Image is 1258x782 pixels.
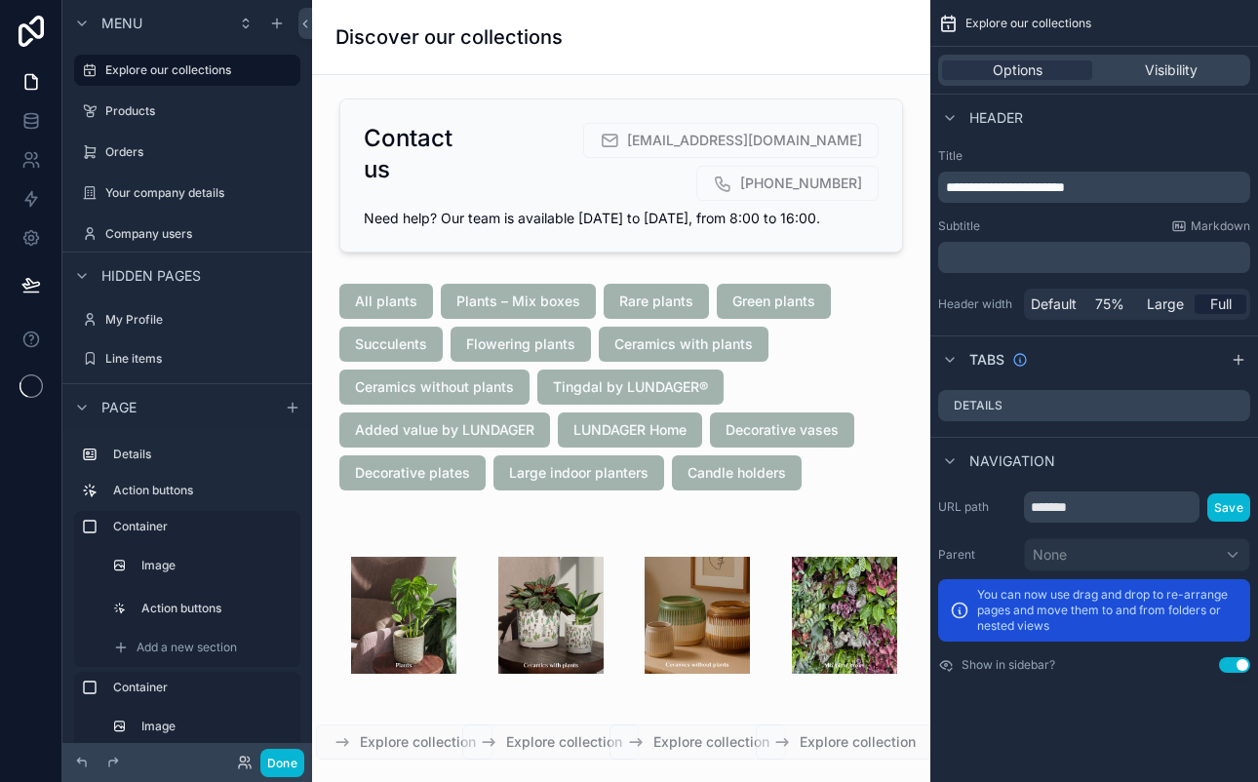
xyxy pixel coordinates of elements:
[74,177,300,209] a: Your company details
[105,144,296,160] label: Orders
[938,296,1016,312] label: Header width
[938,148,1250,164] label: Title
[938,242,1250,273] div: scrollable content
[1210,294,1232,314] span: Full
[1024,538,1250,571] button: None
[962,657,1055,673] label: Show in sidebar?
[105,312,296,328] label: My Profile
[977,587,1238,634] p: You can now use drag and drop to re-arrange pages and move them to and from folders or nested views
[954,398,1002,413] label: Details
[335,23,563,51] h1: Discover our collections
[260,749,304,777] button: Done
[105,351,296,367] label: Line items
[74,343,300,374] a: Line items
[993,60,1042,80] span: Options
[1033,545,1067,565] span: None
[113,680,293,695] label: Container
[1191,218,1250,234] span: Markdown
[1207,493,1250,522] button: Save
[938,547,1016,563] label: Parent
[1147,294,1184,314] span: Large
[141,601,289,616] label: Action buttons
[113,519,293,534] label: Container
[74,382,300,413] a: Contacts
[105,185,296,201] label: Your company details
[113,447,293,462] label: Details
[141,719,289,734] label: Image
[105,103,296,119] label: Products
[1145,60,1198,80] span: Visibility
[141,558,289,573] label: Image
[74,96,300,127] a: Products
[105,226,296,242] label: Company users
[938,499,1016,515] label: URL path
[74,137,300,168] a: Orders
[101,14,142,33] span: Menu
[101,266,201,286] span: Hidden pages
[105,62,289,78] label: Explore our collections
[74,304,300,335] a: My Profile
[969,350,1004,370] span: Tabs
[137,640,237,655] span: Add a new section
[938,172,1250,203] div: scrollable content
[969,451,1055,471] span: Navigation
[1171,218,1250,234] a: Markdown
[965,16,1091,31] span: Explore our collections
[101,398,137,417] span: Page
[113,483,293,498] label: Action buttons
[938,218,980,234] label: Subtitle
[74,218,300,250] a: Company users
[969,108,1023,128] span: Header
[62,430,312,743] div: scrollable content
[1095,294,1124,314] span: 75%
[74,55,300,86] a: Explore our collections
[1031,294,1077,314] span: Default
